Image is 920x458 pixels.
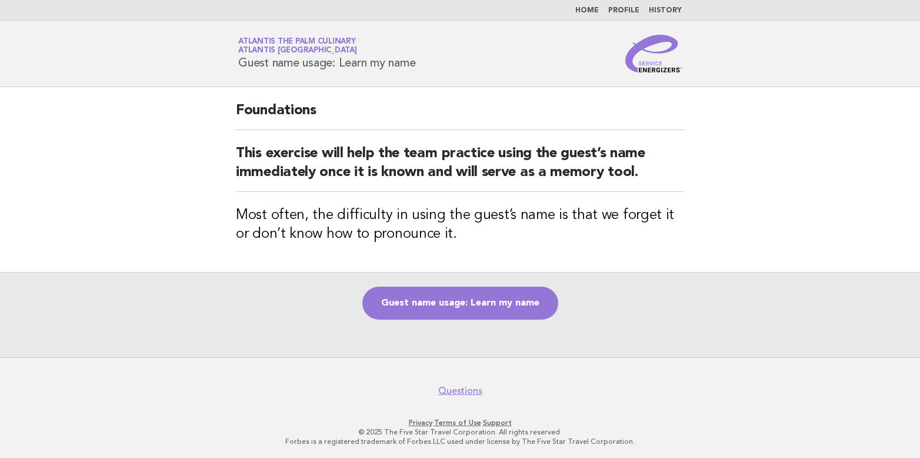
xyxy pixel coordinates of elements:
[238,38,357,54] a: Atlantis The Palm CulinaryAtlantis [GEOGRAPHIC_DATA]
[625,35,682,72] img: Service Energizers
[236,206,684,244] h3: Most often, the difficulty in using the guest’s name is that we forget it or don’t know how to pr...
[238,47,357,55] span: Atlantis [GEOGRAPHIC_DATA]
[608,7,639,14] a: Profile
[575,7,599,14] a: Home
[100,437,820,446] p: Forbes is a registered trademark of Forbes LLC used under license by The Five Star Travel Corpora...
[236,144,684,192] h2: This exercise will help the team practice using the guest’s name immediately once it is known and...
[236,101,684,130] h2: Foundations
[483,419,512,427] a: Support
[100,418,820,427] p: · ·
[649,7,682,14] a: History
[238,38,415,69] h1: Guest name usage: Learn my name
[438,385,482,397] a: Questions
[362,287,558,320] a: Guest name usage: Learn my name
[434,419,481,427] a: Terms of Use
[409,419,432,427] a: Privacy
[100,427,820,437] p: © 2025 The Five Star Travel Corporation. All rights reserved.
